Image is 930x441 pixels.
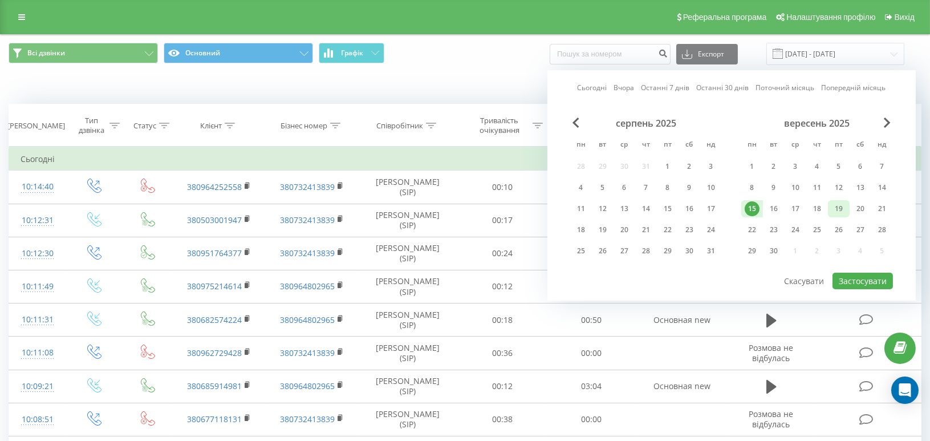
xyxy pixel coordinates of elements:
[21,309,54,331] div: 10:11:31
[458,237,547,270] td: 00:24
[785,200,806,217] div: ср 17 вер 2025 р.
[700,221,722,238] div: нд 24 серп 2025 р.
[810,159,825,174] div: 4
[570,200,592,217] div: пн 11 серп 2025 р.
[657,242,679,260] div: пт 29 серп 2025 р.
[765,137,782,154] abbr: вівторок
[614,221,635,238] div: ср 20 серп 2025 р.
[700,179,722,196] div: нд 10 серп 2025 р.
[828,221,850,238] div: пт 26 вер 2025 р.
[763,158,785,175] div: вт 2 вер 2025 р.
[639,222,653,237] div: 21
[806,179,828,196] div: чт 11 вер 2025 р.
[639,244,653,258] div: 28
[831,180,846,195] div: 12
[660,159,675,174] div: 1
[704,222,718,237] div: 24
[891,377,919,404] div: Open Intercom Messenger
[788,159,803,174] div: 3
[741,221,763,238] div: пн 22 вер 2025 р.
[853,180,868,195] div: 13
[657,200,679,217] div: пт 15 серп 2025 р.
[679,221,700,238] div: сб 23 серп 2025 р.
[358,171,458,204] td: [PERSON_NAME] (SIP)
[704,180,718,195] div: 10
[875,222,890,237] div: 28
[616,137,633,154] abbr: середа
[574,180,588,195] div: 4
[21,342,54,364] div: 10:11:08
[21,375,54,398] div: 10:09:21
[358,304,458,337] td: [PERSON_NAME] (SIP)
[763,221,785,238] div: вт 23 вер 2025 р.
[595,244,610,258] div: 26
[595,222,610,237] div: 19
[617,180,632,195] div: 6
[828,200,850,217] div: пт 19 вер 2025 р.
[682,159,697,174] div: 2
[21,209,54,232] div: 10:12:31
[574,244,588,258] div: 25
[133,121,156,131] div: Статус
[376,121,423,131] div: Співробітник
[679,200,700,217] div: сб 16 серп 2025 р.
[704,244,718,258] div: 31
[749,408,794,430] span: Розмова не відбулась
[702,137,720,154] abbr: неділя
[744,137,761,154] abbr: понеділок
[458,270,547,303] td: 00:12
[9,148,921,171] td: Сьогодні
[547,171,636,204] td: 00:00
[458,370,547,403] td: 00:12
[187,381,242,391] a: 380685914981
[682,180,697,195] div: 9
[679,242,700,260] div: сб 30 серп 2025 р.
[828,158,850,175] div: пт 5 вер 2025 р.
[763,242,785,260] div: вт 30 вер 2025 р.
[831,159,846,174] div: 5
[636,370,728,403] td: Основная new
[187,248,242,258] a: 380951764377
[358,270,458,303] td: [PERSON_NAME] (SIP)
[741,158,763,175] div: пн 1 вер 2025 р.
[745,244,760,258] div: 29
[875,180,890,195] div: 14
[9,43,158,63] button: Всі дзвінки
[617,222,632,237] div: 20
[785,179,806,196] div: ср 10 вер 2025 р.
[594,137,611,154] abbr: вівторок
[741,179,763,196] div: пн 8 вер 2025 р.
[595,180,610,195] div: 5
[810,180,825,195] div: 11
[595,201,610,216] div: 12
[871,179,893,196] div: нд 14 вер 2025 р.
[635,200,657,217] div: чт 14 серп 2025 р.
[617,244,632,258] div: 27
[578,83,607,94] a: Сьогодні
[830,137,847,154] abbr: п’ятниця
[871,158,893,175] div: нд 7 вер 2025 р.
[280,381,335,391] a: 380964802965
[547,337,636,370] td: 00:00
[786,13,875,22] span: Налаштування профілю
[280,347,335,358] a: 380732413839
[822,83,886,94] a: Попередній місяць
[745,201,760,216] div: 15
[358,237,458,270] td: [PERSON_NAME] (SIP)
[657,179,679,196] div: пт 8 серп 2025 р.
[895,13,915,22] span: Вихід
[570,221,592,238] div: пн 18 серп 2025 р.
[766,201,781,216] div: 16
[884,118,891,128] span: Next Month
[785,158,806,175] div: ср 3 вер 2025 р.
[700,200,722,217] div: нд 17 серп 2025 р.
[358,204,458,237] td: [PERSON_NAME] (SIP)
[788,201,803,216] div: 17
[635,221,657,238] div: чт 21 серп 2025 р.
[766,180,781,195] div: 9
[788,222,803,237] div: 24
[458,171,547,204] td: 00:10
[766,244,781,258] div: 30
[682,222,697,237] div: 23
[852,137,869,154] abbr: субота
